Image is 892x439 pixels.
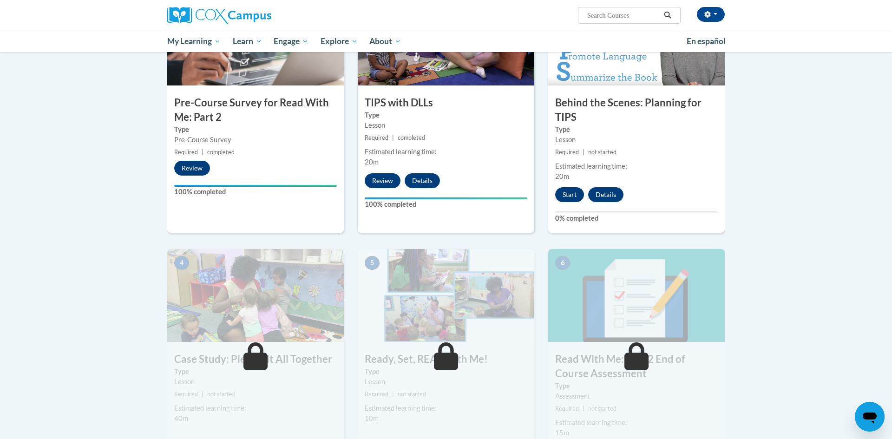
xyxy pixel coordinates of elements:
img: Course Image [167,249,344,342]
span: 4 [174,256,189,270]
span: 40m [174,414,188,422]
span: 10m [365,414,379,422]
button: Details [588,187,623,202]
div: Your progress [365,197,527,199]
span: | [392,391,394,398]
label: Type [365,367,527,377]
img: Course Image [358,249,534,342]
div: Estimated learning time: [365,403,527,413]
div: Pre-Course Survey [174,135,337,145]
div: Your progress [174,185,337,187]
span: not started [207,391,236,398]
a: En español [681,32,732,51]
label: 100% completed [365,199,527,210]
span: Required [365,134,388,141]
div: Assessment [555,391,718,401]
span: completed [207,149,235,156]
span: | [392,134,394,141]
button: Details [405,173,440,188]
span: Required [174,149,198,156]
label: 0% completed [555,213,718,223]
a: Engage [268,31,315,52]
span: My Learning [167,36,221,47]
span: Explore [321,36,358,47]
div: Main menu [153,31,739,52]
div: Lesson [365,120,527,131]
h3: Read With Me: Part 2 End of Course Assessment [548,352,725,381]
span: | [202,391,203,398]
input: Search Courses [586,10,661,21]
span: Required [555,405,579,412]
div: Estimated learning time: [174,403,337,413]
span: About [369,36,401,47]
div: Estimated learning time: [555,418,718,428]
span: not started [588,149,617,156]
button: Review [174,161,210,176]
span: | [583,405,584,412]
label: Type [555,124,718,135]
div: Lesson [174,377,337,387]
h3: Pre-Course Survey for Read With Me: Part 2 [167,96,344,124]
a: My Learning [161,31,227,52]
span: | [583,149,584,156]
span: 6 [555,256,570,270]
span: not started [398,391,426,398]
span: 5 [365,256,380,270]
div: Estimated learning time: [555,161,718,171]
label: Type [174,367,337,377]
span: Required [365,391,388,398]
div: Lesson [365,377,527,387]
span: | [202,149,203,156]
iframe: Button to launch messaging window [855,402,885,432]
label: Type [555,381,718,391]
h3: Ready, Set, READ with Me! [358,352,534,367]
span: completed [398,134,425,141]
span: 20m [365,158,379,166]
button: Account Settings [697,7,725,22]
a: About [364,31,407,52]
span: En español [687,36,726,46]
span: Engage [274,36,308,47]
span: Required [174,391,198,398]
h3: Case Study: Piecing it All Together [167,352,344,367]
img: Course Image [548,249,725,342]
span: not started [588,405,617,412]
span: 15m [555,429,569,437]
a: Explore [315,31,364,52]
div: Estimated learning time: [365,147,527,157]
button: Search [661,10,675,21]
label: Type [174,124,337,135]
label: 100% completed [174,187,337,197]
h3: TIPS with DLLs [358,96,534,110]
img: Cox Campus [167,7,271,24]
div: Lesson [555,135,718,145]
a: Learn [227,31,268,52]
button: Start [555,187,584,202]
span: Required [555,149,579,156]
h3: Behind the Scenes: Planning for TIPS [548,96,725,124]
span: 20m [555,172,569,180]
button: Review [365,173,400,188]
label: Type [365,110,527,120]
a: Cox Campus [167,7,344,24]
span: Learn [233,36,262,47]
